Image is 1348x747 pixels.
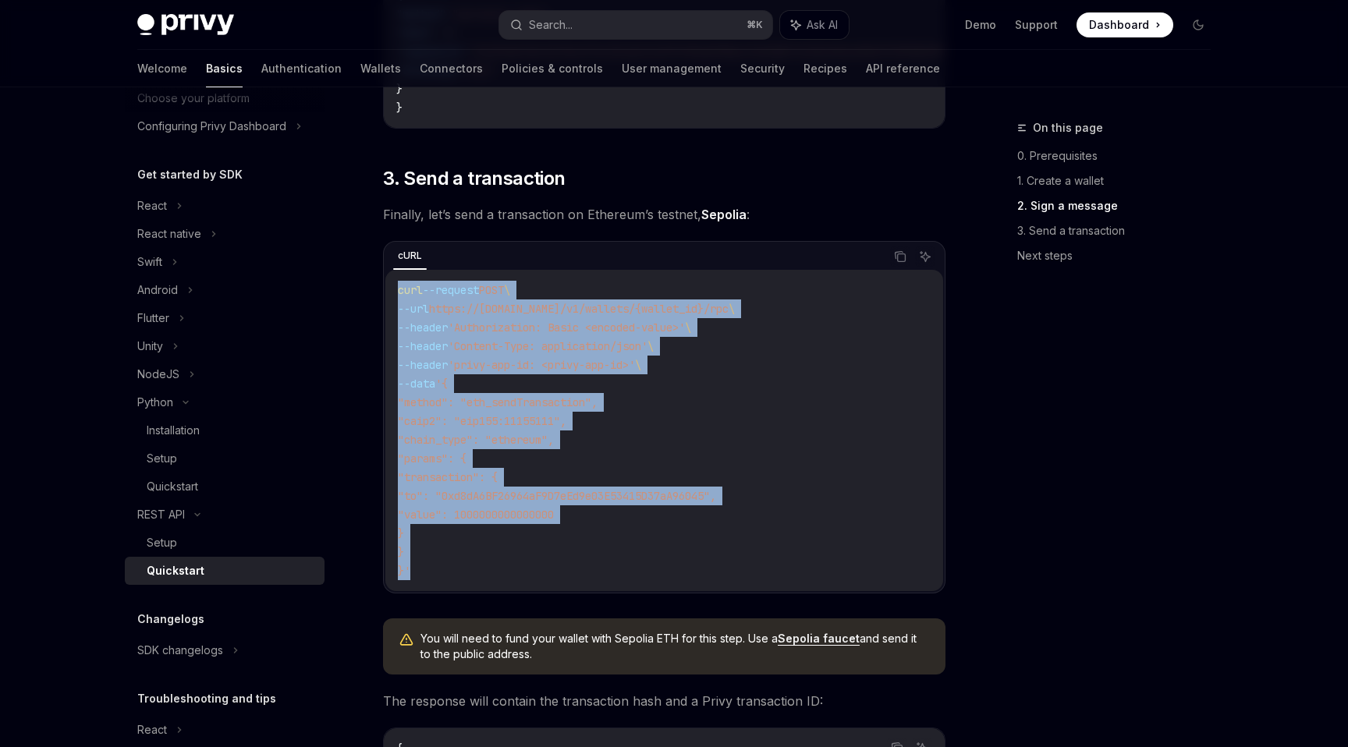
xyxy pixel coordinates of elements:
[393,246,427,265] div: cURL
[137,253,162,271] div: Swift
[396,82,403,96] span: }
[383,166,565,191] span: 3. Send a transaction
[398,508,554,522] span: "value": 1000000000000000
[866,50,940,87] a: API reference
[137,117,286,136] div: Configuring Privy Dashboard
[137,610,204,628] h5: Changelogs
[137,50,187,87] a: Welcome
[420,631,930,662] span: You will need to fund your wallet with Sepolia ETH for this step. Use a and send it to the public...
[398,433,554,447] span: "chain_type": "ethereum",
[435,377,448,391] span: '{
[1017,243,1223,268] a: Next steps
[137,225,201,243] div: React native
[1033,119,1103,137] span: On this page
[398,358,448,372] span: --header
[147,561,204,580] div: Quickstart
[747,19,763,31] span: ⌘ K
[448,358,635,372] span: 'privy-app-id: <privy-app-id>'
[1017,193,1223,218] a: 2. Sign a message
[1015,17,1058,33] a: Support
[780,11,849,39] button: Ask AI
[137,689,276,708] h5: Troubleshooting and tips
[398,339,448,353] span: --header
[429,302,729,316] span: https://[DOMAIN_NAME]/v1/wallets/{wallet_id}/rpc
[137,309,169,327] div: Flutter
[396,101,403,115] span: }
[137,281,178,299] div: Android
[137,641,223,660] div: SDK changelogs
[622,50,722,87] a: User management
[398,564,410,578] span: }'
[398,470,498,484] span: "transaction": {
[399,632,414,648] svg: Warning
[398,320,448,335] span: --header
[125,557,325,585] a: Quickstart
[383,690,945,712] span: The response will contain the transaction hash and a Privy transaction ID:
[1186,12,1211,37] button: Toggle dark mode
[137,337,163,356] div: Unity
[147,533,177,552] div: Setup
[1077,12,1173,37] a: Dashboard
[807,17,838,33] span: Ask AI
[137,165,243,184] h5: Get started by SDK
[206,50,243,87] a: Basics
[479,283,504,297] span: POST
[1017,143,1223,168] a: 0. Prerequisites
[1089,17,1149,33] span: Dashboard
[448,320,685,335] span: 'Authorization: Basic <encoded-value>'
[398,414,566,428] span: "caip2": "eip155:11155111",
[423,283,479,297] span: --request
[147,421,200,440] div: Installation
[137,196,167,215] div: React
[398,377,435,391] span: --data
[125,444,325,473] a: Setup
[137,14,234,36] img: dark logo
[529,16,573,34] div: Search...
[383,204,945,225] span: Finally, let’s send a transaction on Ethereum’s testnet, :
[398,545,404,559] span: }
[398,526,404,540] span: }
[261,50,342,87] a: Authentication
[360,50,401,87] a: Wallets
[398,302,429,316] span: --url
[685,320,691,335] span: \
[137,720,167,739] div: React
[137,365,179,384] div: NodeJS
[502,50,603,87] a: Policies & controls
[398,451,466,466] span: "params": {
[740,50,785,87] a: Security
[915,246,935,267] button: Ask AI
[499,11,772,39] button: Search...⌘K
[398,395,598,409] span: "method": "eth_sendTransaction",
[701,207,747,223] a: Sepolia
[965,17,996,33] a: Demo
[420,50,483,87] a: Connectors
[890,246,910,267] button: Copy the contents from the code block
[1017,218,1223,243] a: 3. Send a transaction
[1017,168,1223,193] a: 1. Create a wallet
[647,339,654,353] span: \
[504,283,510,297] span: \
[137,393,173,412] div: Python
[778,632,860,646] a: Sepolia faucet
[729,302,735,316] span: \
[125,529,325,557] a: Setup
[147,477,198,496] div: Quickstart
[147,449,177,468] div: Setup
[635,358,641,372] span: \
[137,505,185,524] div: REST API
[398,283,423,297] span: curl
[448,339,647,353] span: 'Content-Type: application/json'
[803,50,847,87] a: Recipes
[398,489,716,503] span: "to": "0xd8dA6BF26964aF9D7eEd9e03E53415D37aA96045",
[125,473,325,501] a: Quickstart
[125,416,325,444] a: Installation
